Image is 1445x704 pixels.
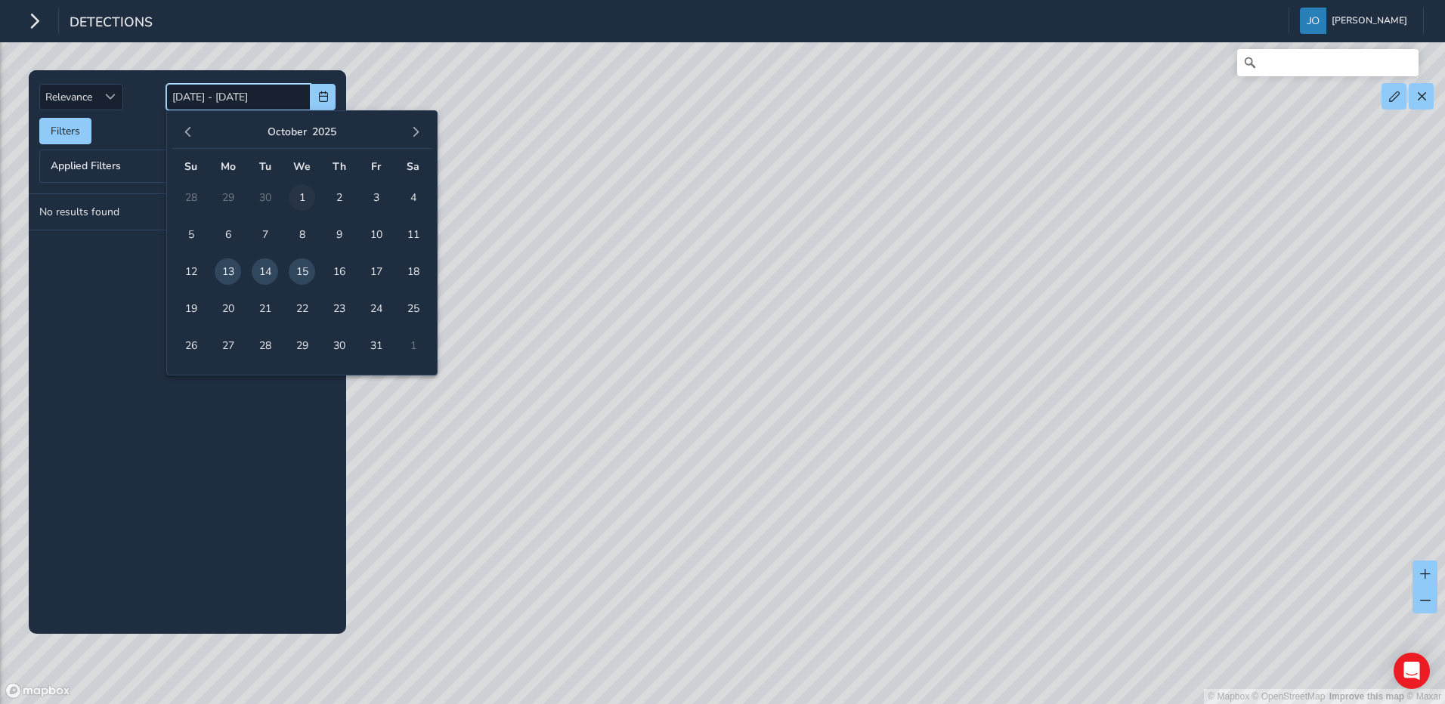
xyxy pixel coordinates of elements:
span: 20 [215,295,241,322]
input: Search [1237,49,1419,76]
span: 27 [215,332,241,359]
span: 6 [215,221,241,248]
span: Su [184,159,197,174]
div: Sort by Date [97,85,122,110]
span: 14 [252,258,278,285]
td: No results found [29,194,346,230]
span: 28 [252,332,278,359]
span: 25 [400,295,426,322]
span: 13 [215,258,241,285]
span: 18 [400,258,426,285]
span: 19 [178,295,204,322]
div: Open Intercom Messenger [1394,653,1430,689]
span: 11 [400,221,426,248]
button: 2025 [312,125,336,139]
span: 12 [178,258,204,285]
span: 2 [326,184,352,211]
button: Filters [39,118,91,144]
button: October [268,125,307,139]
span: 26 [178,332,204,359]
span: 9 [326,221,352,248]
span: We [293,159,311,174]
span: 15 [289,258,315,285]
span: 7 [252,221,278,248]
span: 10 [363,221,389,248]
span: 30 [326,332,352,359]
span: Relevance [40,85,97,110]
span: 3 [363,184,389,211]
span: 8 [289,221,315,248]
span: Applied Filters [51,161,121,171]
img: diamond-layout [1300,8,1326,34]
span: 5 [178,221,204,248]
span: 21 [252,295,278,322]
span: 4 [400,184,426,211]
button: [PERSON_NAME] [1300,8,1413,34]
span: 31 [363,332,389,359]
span: 17 [363,258,389,285]
span: Detections [70,13,153,34]
span: 23 [326,295,352,322]
span: 16 [326,258,352,285]
span: 1 [289,184,315,211]
span: 24 [363,295,389,322]
span: Th [333,159,346,174]
span: 29 [289,332,315,359]
span: Mo [221,159,236,174]
span: 22 [289,295,315,322]
span: Tu [259,159,271,174]
span: [PERSON_NAME] [1332,8,1407,34]
span: Fr [371,159,381,174]
span: Sa [407,159,419,174]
